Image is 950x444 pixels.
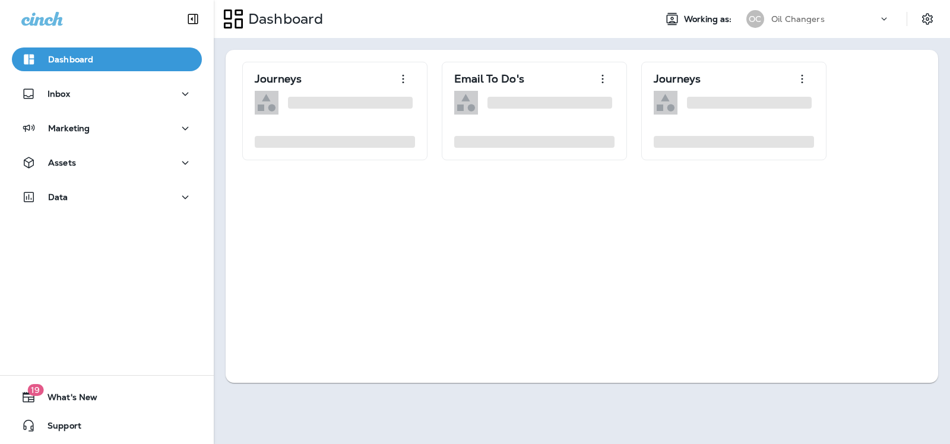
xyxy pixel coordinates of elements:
p: Dashboard [48,55,93,64]
span: What's New [36,392,97,407]
p: Assets [48,158,76,167]
button: 19What's New [12,385,202,409]
div: OC [746,10,764,28]
button: Collapse Sidebar [176,7,210,31]
button: Inbox [12,82,202,106]
button: Assets [12,151,202,175]
span: 19 [27,384,43,396]
p: Dashboard [243,10,323,28]
p: Data [48,192,68,202]
button: Support [12,414,202,437]
p: Journeys [654,73,701,85]
p: Marketing [48,123,90,133]
button: Settings [917,8,938,30]
button: Marketing [12,116,202,140]
p: Email To Do's [454,73,524,85]
button: Dashboard [12,47,202,71]
p: Inbox [47,89,70,99]
p: Oil Changers [771,14,825,24]
p: Journeys [255,73,302,85]
span: Support [36,421,81,435]
span: Working as: [684,14,734,24]
button: Data [12,185,202,209]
